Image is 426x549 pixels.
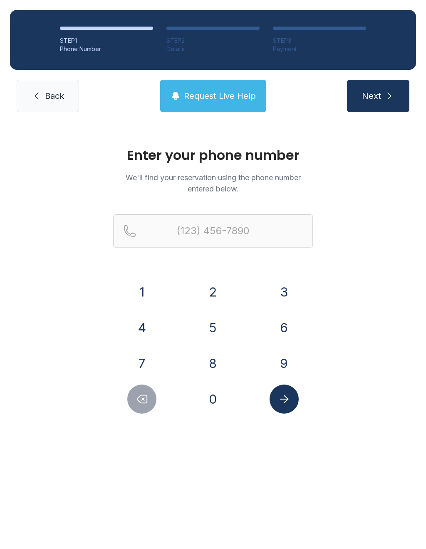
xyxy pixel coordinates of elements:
[45,90,64,102] span: Back
[60,37,153,45] div: STEP 1
[127,385,156,414] button: Delete number
[113,149,313,162] h1: Enter your phone number
[60,45,153,53] div: Phone Number
[166,45,260,53] div: Details
[198,313,228,342] button: 5
[113,172,313,194] p: We'll find your reservation using the phone number entered below.
[127,277,156,306] button: 1
[270,349,299,378] button: 9
[184,90,256,102] span: Request Live Help
[273,37,366,45] div: STEP 3
[270,277,299,306] button: 3
[127,349,156,378] button: 7
[198,277,228,306] button: 2
[166,37,260,45] div: STEP 2
[127,313,156,342] button: 4
[198,385,228,414] button: 0
[273,45,366,53] div: Payment
[270,313,299,342] button: 6
[362,90,381,102] span: Next
[113,214,313,248] input: Reservation phone number
[198,349,228,378] button: 8
[270,385,299,414] button: Submit lookup form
